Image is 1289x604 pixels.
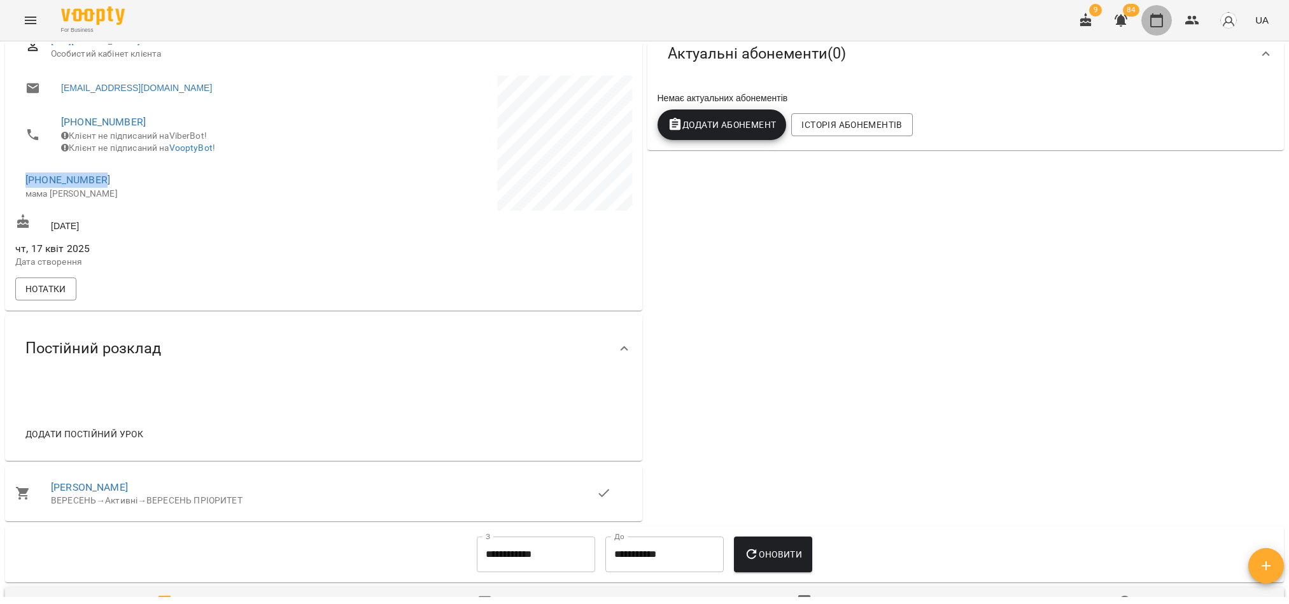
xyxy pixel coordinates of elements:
span: → [96,495,105,505]
a: [PHONE_NUMBER] [61,116,146,128]
span: 84 [1123,4,1139,17]
span: Історія абонементів [801,117,902,132]
span: Нотатки [25,281,66,297]
span: Особистий кабінет клієнта [51,48,622,60]
div: Актуальні абонементи(0) [647,21,1285,87]
span: Клієнт не підписаний на ! [61,143,215,153]
span: UA [1255,13,1269,27]
button: Історія абонементів [791,113,912,136]
a: [PHONE_NUMBER] [25,174,110,186]
img: avatar_s.png [1220,11,1237,29]
p: мама [PERSON_NAME] [25,188,311,200]
div: ВЕРЕСЕНЬ Активні ВЕРЕСЕНЬ ПРІОРИТЕТ [51,495,596,507]
a: [EMAIL_ADDRESS][DOMAIN_NAME] [61,81,212,94]
img: Voopty Logo [61,6,125,25]
span: For Business [61,26,125,34]
span: чт, 17 квіт 2025 [15,241,321,256]
span: Клієнт не підписаний на ViberBot! [61,130,207,141]
a: VooptyBot [169,143,213,153]
div: Постійний розклад [5,316,642,381]
button: Додати Абонемент [658,109,787,140]
button: Нотатки [15,277,76,300]
span: Додати Абонемент [668,117,777,132]
span: Оновити [744,547,802,562]
span: Актуальні абонементи ( 0 ) [668,44,846,64]
button: Оновити [734,537,812,572]
div: Немає актуальних абонементів [655,89,1277,107]
span: → [137,495,146,505]
button: Menu [15,5,46,36]
span: Постійний розклад [25,339,161,358]
button: UA [1250,8,1274,32]
p: Дата створення [15,256,321,269]
button: Додати постійний урок [20,423,148,446]
span: 9 [1089,4,1102,17]
span: Додати постійний урок [25,426,143,442]
div: [DATE] [13,211,323,235]
a: [PERSON_NAME] [51,481,128,493]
